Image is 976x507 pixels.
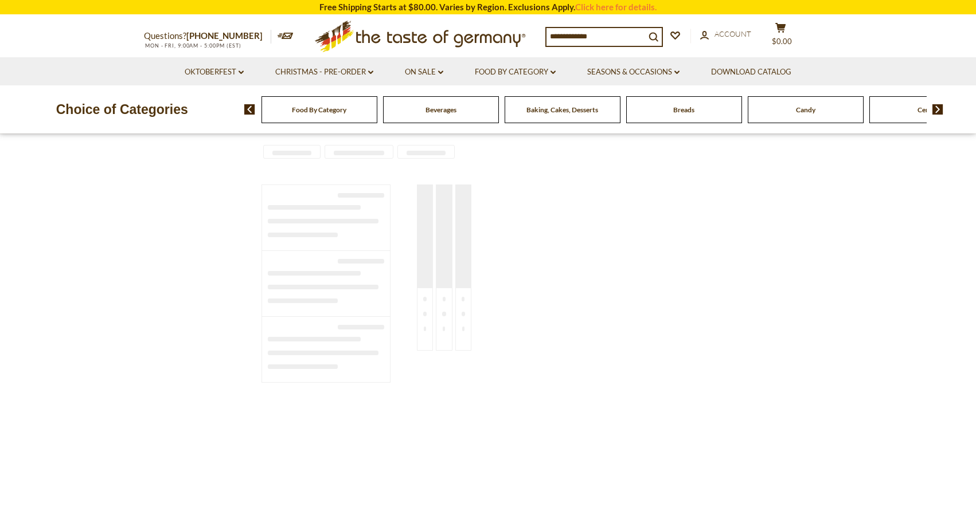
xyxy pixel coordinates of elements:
[144,42,241,49] span: MON - FRI, 9:00AM - 5:00PM (EST)
[715,29,751,38] span: Account
[673,105,694,114] a: Breads
[244,104,255,115] img: previous arrow
[700,28,751,41] a: Account
[185,66,244,78] a: Oktoberfest
[425,105,456,114] a: Beverages
[405,66,443,78] a: On Sale
[186,30,263,41] a: [PHONE_NUMBER]
[763,22,798,51] button: $0.00
[587,66,680,78] a: Seasons & Occasions
[575,2,657,12] a: Click here for details.
[144,29,271,44] p: Questions?
[918,105,937,114] a: Cereal
[292,105,346,114] a: Food By Category
[772,37,792,46] span: $0.00
[526,105,598,114] a: Baking, Cakes, Desserts
[796,105,815,114] a: Candy
[475,66,556,78] a: Food By Category
[275,66,373,78] a: Christmas - PRE-ORDER
[711,66,791,78] a: Download Catalog
[932,104,943,115] img: next arrow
